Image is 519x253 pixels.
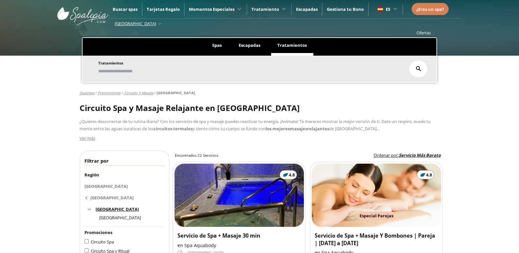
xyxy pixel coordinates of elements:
img: ImgLogoSpalopia.BvClDcEz.svg [57,1,108,26]
span: 4.8 [289,172,295,178]
span: Tratamientos [98,61,123,65]
a: [GEOGRAPHIC_DATA] [157,90,195,95]
span: .. [378,126,380,132]
a: [GEOGRAPHIC_DATA] [99,215,141,221]
b: circuitos termales [154,126,193,132]
span: Región [84,172,99,178]
p: [GEOGRAPHIC_DATA] [84,183,165,190]
span: / [95,90,97,96]
span: Ver más [80,135,95,141]
span: ¿Eres un spa? [416,6,444,12]
span: / [121,90,123,96]
span: Promociones [84,229,112,235]
a: [GEOGRAPHIC_DATA] [84,192,165,204]
span: Especial Parejas [360,213,393,219]
span: [GEOGRAPHIC_DATA] [115,21,156,27]
h2: Encontrados 22 Servicios [175,153,218,158]
span: ¿Quieres desconectar de tu rutina diaria? Con los servicios de spa y masaje puedes reactivar tu e... [80,118,431,132]
div: Circuito Spa y Masaje Relajante en [GEOGRAPHIC_DATA] [80,103,440,113]
h3: Servicio de Spa + Masaje 30 min [177,232,301,240]
a: Buscar spas [113,6,138,12]
span: / [154,90,156,96]
span: Spas [212,42,222,48]
a: Escapadas [296,6,318,12]
a: ¿Eres un spa? [416,6,444,13]
span: Circuito Spa [91,239,114,245]
a: promociones [98,90,120,95]
a: Ofertas [417,30,431,36]
label: : [374,152,441,159]
p: en Spa Aquabody [177,242,301,249]
b: los mejores relajantes [266,126,329,132]
span: Tratamientos [277,42,307,48]
a: Gestiona tu Bono [327,6,364,12]
b: masajes [290,126,307,132]
h3: Servicio de Spa + Masaje Y Bombones | Pareja | [DATE] a [DATE] [315,232,438,247]
span: Servicio Más Barato [399,152,441,158]
a: Tarjetas Regalo [147,6,180,12]
span: Ordenar por [374,152,398,158]
div: [GEOGRAPHIC_DATA] [90,193,134,203]
span: [GEOGRAPHIC_DATA] [96,206,139,212]
span: Escapadas [239,42,260,48]
a: Spalopia [80,90,94,95]
a: circuito y masaje [124,90,153,95]
span: 4.8 [426,172,432,178]
span: Filtrar por [84,157,109,164]
button: Ver más [80,135,95,142]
